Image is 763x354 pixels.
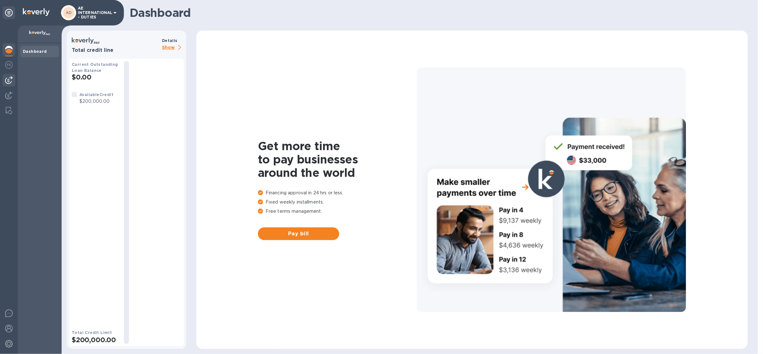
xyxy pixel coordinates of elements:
[72,73,119,81] h2: $0.00
[258,199,417,205] p: Fixed weekly installments.
[258,227,339,240] button: Pay bill
[162,38,178,43] b: Details
[72,336,119,344] h2: $200,000.00
[23,49,47,54] b: Dashboard
[3,6,15,19] div: Unpin categories
[79,92,113,97] b: Available Credit
[258,190,417,196] p: Financing approval in 24 hrs or less.
[72,62,118,73] b: Current Outstanding Loan Balance
[72,47,159,53] h3: Total credit line
[258,139,417,179] h1: Get more time to pay businesses around the world
[263,230,334,238] span: Pay bill
[79,98,113,105] p: $200,000.00
[258,208,417,215] p: Free terms management.
[130,6,745,19] h1: Dashboard
[162,44,184,52] p: Show
[5,61,13,69] img: Foreign exchange
[23,8,50,16] img: Logo
[78,6,110,19] p: AE INTERNATIONAL - DUTIES
[66,10,72,15] b: AD
[72,330,112,335] b: Total Credit Limit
